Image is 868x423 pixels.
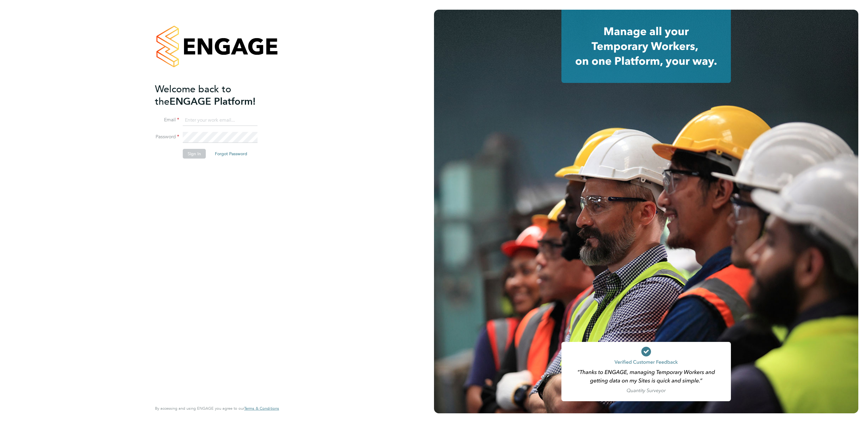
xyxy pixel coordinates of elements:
button: Forgot Password [210,149,252,159]
h2: ENGAGE Platform! [155,83,273,108]
input: Enter your work email... [183,115,258,126]
button: Sign In [183,149,206,159]
label: Password [155,134,179,140]
a: Terms & Conditions [244,406,279,411]
label: Email [155,117,179,123]
span: By accessing and using ENGAGE you agree to our [155,406,279,411]
span: Welcome back to the [155,83,231,107]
